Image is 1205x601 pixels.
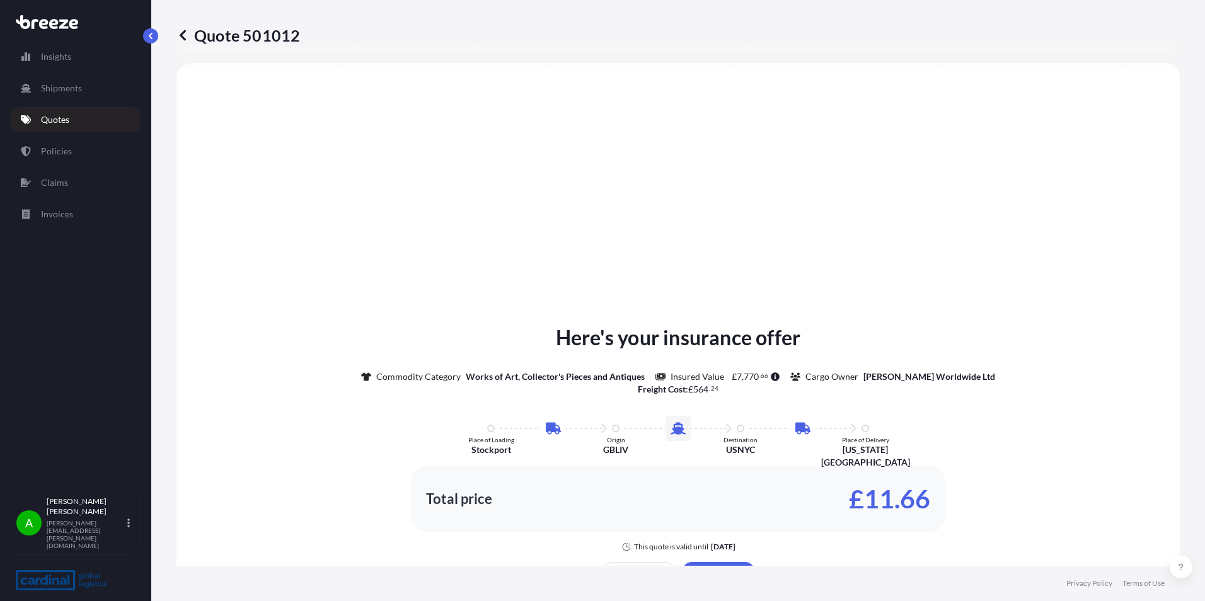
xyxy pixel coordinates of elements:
p: £11.66 [849,489,930,509]
p: Policies [41,145,72,157]
p: Insured Value [671,370,724,383]
p: Stockport [471,444,511,456]
p: Shipments [41,82,82,94]
p: This quote is valid until [634,542,708,552]
p: Destination [724,436,758,444]
p: GBLIV [603,444,628,456]
a: Terms of Use [1122,578,1165,588]
p: USNYC [726,444,755,456]
img: organization-logo [16,570,107,590]
button: Issue a Policy [682,562,755,582]
a: Claims [11,170,141,195]
span: A [25,517,33,529]
span: 770 [744,372,759,381]
p: Place of Loading [468,436,514,444]
p: Works of Art, Collector's Pieces and Antiques [466,370,645,383]
p: Cargo Owner [805,370,858,383]
p: : [638,383,718,396]
p: Commodity Category [376,370,461,383]
p: Place of Delivery [842,436,889,444]
span: £ [732,372,737,381]
p: Quote 501012 [176,25,300,45]
p: Invoices [41,208,73,220]
b: Freight Cost [638,384,686,394]
span: 7 [737,372,742,381]
p: Here's your insurance offer [556,323,800,353]
span: £ [688,385,693,394]
a: Insights [11,44,141,69]
button: Update Details [602,562,676,582]
p: Origin [607,436,625,444]
p: [PERSON_NAME] [PERSON_NAME] [47,496,125,517]
span: . [709,386,710,391]
a: Privacy Policy [1066,578,1112,588]
span: . [759,374,761,378]
p: Claims [41,176,68,189]
p: [US_STATE][GEOGRAPHIC_DATA] [801,444,930,469]
a: Invoices [11,202,141,227]
span: 66 [761,374,768,378]
span: 24 [711,386,718,391]
p: Insights [41,50,71,63]
p: Total price [426,493,492,505]
a: Policies [11,139,141,164]
span: 564 [693,385,708,394]
span: , [742,372,744,381]
p: [PERSON_NAME] Worldwide Ltd [863,370,995,383]
p: [DATE] [711,542,735,552]
p: Quotes [41,113,69,126]
p: [PERSON_NAME][EMAIL_ADDRESS][PERSON_NAME][DOMAIN_NAME] [47,519,125,549]
a: Quotes [11,107,141,132]
a: Shipments [11,76,141,101]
